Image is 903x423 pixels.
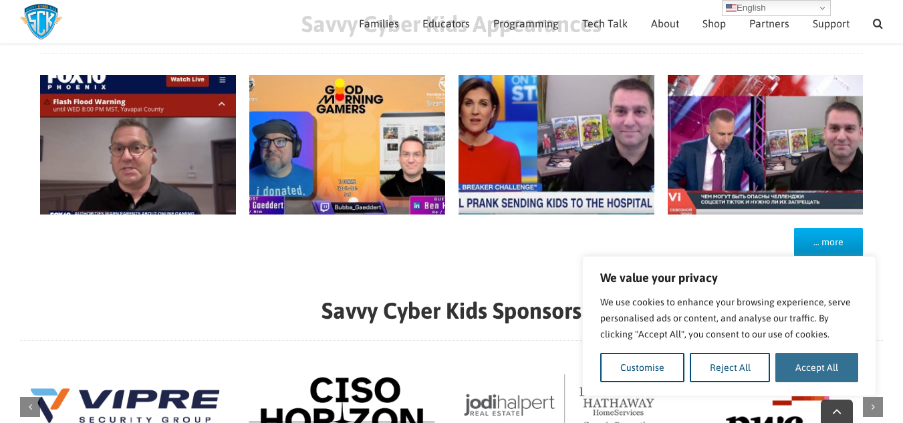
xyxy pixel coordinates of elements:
span: Families [359,18,399,29]
span: Programming [493,18,559,29]
button: Accept All [775,353,858,382]
span: Shop [702,18,726,29]
div: Previous slide [20,397,40,417]
div: Next slide [863,397,883,417]
img: en [726,3,737,13]
strong: Savvy Cyber Kids Sponsors [321,297,582,323]
span: Tech Talk [582,18,628,29]
p: We value your privacy [600,270,858,286]
button: Customise [600,353,684,382]
span: Educators [422,18,470,29]
span: About [651,18,679,29]
a: … more [794,228,863,257]
button: Reject All [690,353,771,382]
span: Support [813,18,850,29]
span: Partners [749,18,789,29]
img: Savvy Cyber Kids Logo [20,3,62,40]
p: We use cookies to enhance your browsing experience, serve personalised ads or content, and analys... [600,294,858,342]
span: … more [813,237,844,248]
